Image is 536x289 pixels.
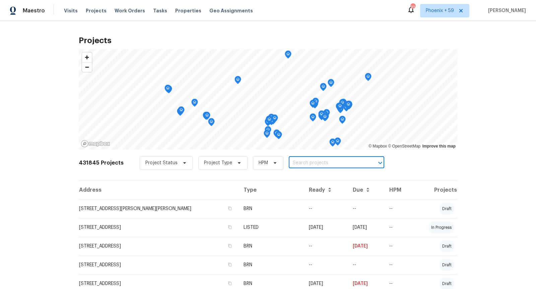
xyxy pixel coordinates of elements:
[203,112,209,122] div: Map marker
[384,181,413,199] th: HPM
[428,221,454,233] div: in progress
[336,103,342,113] div: Map marker
[175,7,201,14] span: Properties
[191,99,198,109] div: Map marker
[238,218,304,237] td: LISTED
[339,116,346,126] div: Map marker
[153,8,167,13] span: Tasks
[345,101,352,111] div: Map marker
[82,53,92,62] button: Zoom in
[79,218,238,237] td: [STREET_ADDRESS]
[344,101,351,111] div: Map marker
[320,83,327,93] div: Map marker
[79,49,457,150] canvas: Map
[177,108,184,118] div: Map marker
[265,118,271,128] div: Map marker
[178,106,185,117] div: Map marker
[368,144,387,149] a: Mapbox
[227,224,233,230] button: Copy Address
[384,199,413,218] td: --
[227,243,233,249] button: Copy Address
[238,199,304,218] td: BRN
[79,181,238,199] th: Address
[310,113,316,124] div: Map marker
[273,129,280,140] div: Map marker
[304,199,347,218] td: --
[312,98,319,108] div: Map marker
[64,7,78,14] span: Visits
[384,237,413,256] td: --
[376,158,385,168] button: Open
[304,181,347,199] th: Ready
[347,256,384,274] td: --
[238,256,304,274] td: BRN
[426,7,454,14] span: Phoenix + 59
[164,85,171,95] div: Map marker
[339,99,346,109] div: Map marker
[204,112,210,122] div: Map marker
[266,116,272,126] div: Map marker
[422,144,456,149] a: Improve this map
[82,63,92,72] span: Zoom out
[79,256,238,274] td: [STREET_ADDRESS]
[304,256,347,274] td: --
[264,130,270,140] div: Map marker
[79,37,457,44] h2: Projects
[485,7,526,14] span: [PERSON_NAME]
[322,111,328,121] div: Map marker
[304,218,347,237] td: [DATE]
[384,218,413,237] td: --
[227,280,233,286] button: Copy Address
[115,7,145,14] span: Work Orders
[365,73,372,83] div: Map marker
[328,79,334,89] div: Map marker
[268,114,275,124] div: Map marker
[310,100,316,110] div: Map marker
[312,99,318,110] div: Map marker
[208,118,215,128] div: Map marker
[227,205,233,211] button: Copy Address
[271,114,278,125] div: Map marker
[347,181,384,199] th: Due
[285,51,291,61] div: Map marker
[347,237,384,256] td: [DATE]
[318,110,325,121] div: Map marker
[289,158,365,168] input: Search projects
[79,160,124,166] h2: 431845 Projects
[440,259,454,271] div: draft
[410,4,415,11] div: 705
[388,144,420,149] a: OpenStreetMap
[266,116,273,126] div: Map marker
[209,7,253,14] span: Geo Assignments
[440,240,454,252] div: draft
[259,160,268,166] span: HPM
[347,218,384,237] td: [DATE]
[79,237,238,256] td: [STREET_ADDRESS]
[238,237,304,256] td: BRN
[440,203,454,215] div: draft
[329,138,336,149] div: Map marker
[82,62,92,72] button: Zoom out
[145,160,178,166] span: Project Status
[79,199,238,218] td: [STREET_ADDRESS][PERSON_NAME][PERSON_NAME]
[413,181,457,199] th: Projects
[234,76,241,86] div: Map marker
[204,160,232,166] span: Project Type
[304,237,347,256] td: --
[347,199,384,218] td: --
[23,7,45,14] span: Maestro
[238,181,304,199] th: Type
[384,256,413,274] td: --
[275,131,282,141] div: Map marker
[334,137,341,148] div: Map marker
[323,109,330,119] div: Map marker
[337,102,343,113] div: Map marker
[227,262,233,268] button: Copy Address
[340,99,347,109] div: Map marker
[81,140,110,148] a: Mapbox homepage
[322,113,328,123] div: Map marker
[86,7,107,14] span: Projects
[265,126,271,136] div: Map marker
